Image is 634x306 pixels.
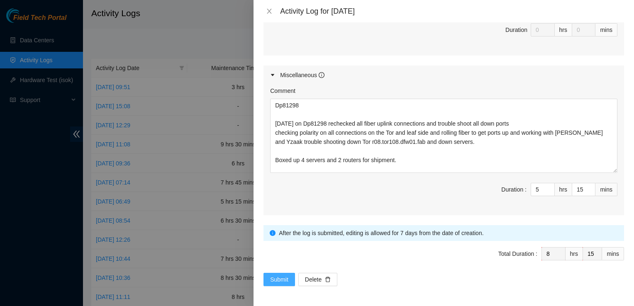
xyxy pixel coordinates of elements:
[325,277,331,283] span: delete
[279,228,618,238] div: After the log is submitted, editing is allowed for 7 days from the date of creation.
[298,273,337,286] button: Deletedelete
[602,247,624,260] div: mins
[555,183,572,196] div: hrs
[280,7,624,16] div: Activity Log for [DATE]
[319,72,324,78] span: info-circle
[270,99,617,173] textarea: Comment
[305,275,322,284] span: Delete
[270,73,275,78] span: caret-right
[501,185,527,194] div: Duration :
[263,7,275,15] button: Close
[498,249,537,258] div: Total Duration :
[555,23,572,36] div: hrs
[270,86,295,95] label: Comment
[566,247,583,260] div: hrs
[263,273,295,286] button: Submit
[263,66,624,85] div: Miscellaneous info-circle
[505,25,527,34] div: Duration
[266,8,273,15] span: close
[595,183,617,196] div: mins
[270,230,276,236] span: info-circle
[280,70,324,80] div: Miscellaneous
[595,23,617,36] div: mins
[270,275,288,284] span: Submit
